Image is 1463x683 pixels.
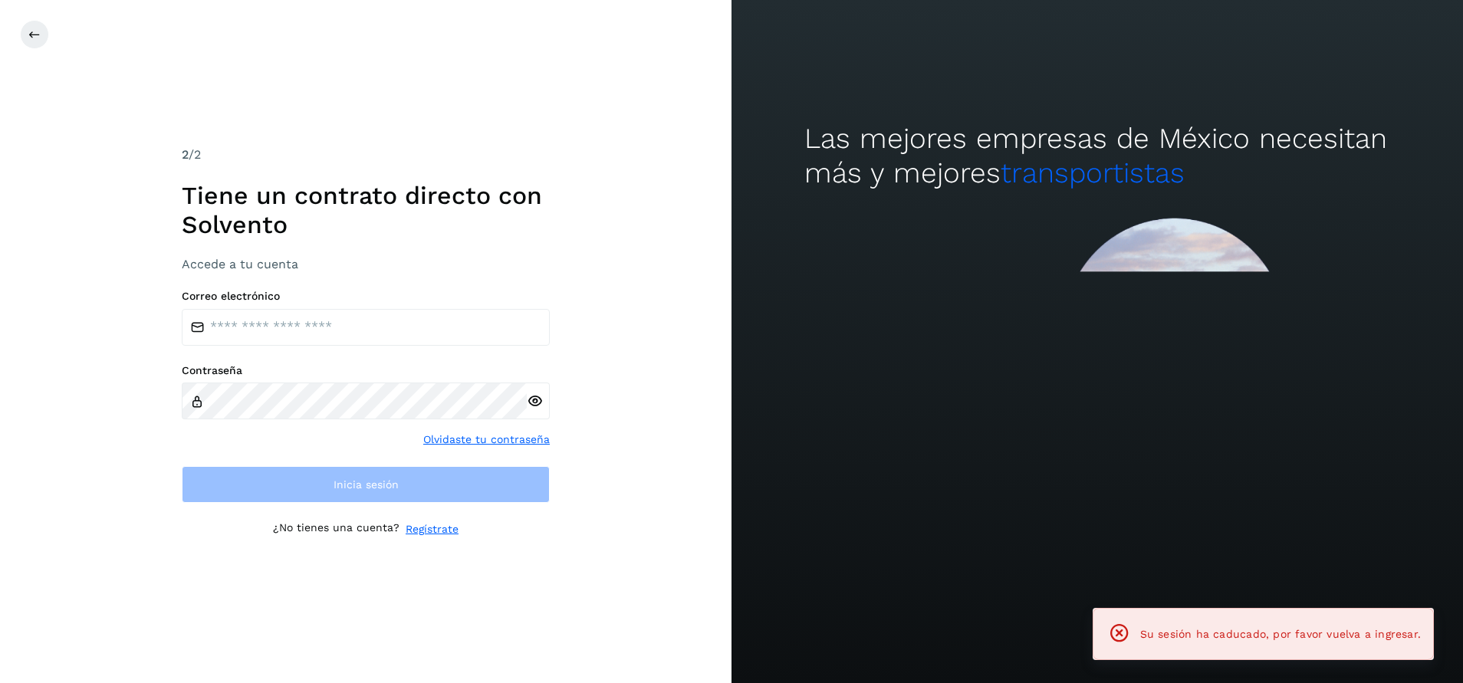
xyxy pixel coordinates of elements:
[423,432,550,448] a: Olvidaste tu contraseña
[1001,156,1185,189] span: transportistas
[182,290,550,303] label: Correo electrónico
[334,479,399,490] span: Inicia sesión
[182,364,550,377] label: Contraseña
[182,146,550,164] div: /2
[182,147,189,162] span: 2
[406,521,459,537] a: Regístrate
[273,521,399,537] p: ¿No tienes una cuenta?
[182,466,550,503] button: Inicia sesión
[182,181,550,240] h1: Tiene un contrato directo con Solvento
[804,122,1389,190] h2: Las mejores empresas de México necesitan más y mejores
[182,257,550,271] h3: Accede a tu cuenta
[1140,628,1421,640] span: Su sesión ha caducado, por favor vuelva a ingresar.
